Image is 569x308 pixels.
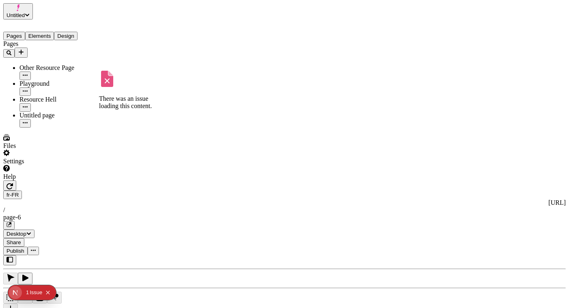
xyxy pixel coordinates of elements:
[3,32,25,40] button: Pages
[3,191,22,199] button: Open locale picker
[3,173,101,180] div: Help
[3,40,101,48] div: Pages
[19,80,101,87] div: Playground
[6,239,21,245] span: Share
[99,95,160,110] p: There was an issue loading this content.
[3,214,566,221] div: page-6
[3,3,33,20] button: Untitled
[15,48,28,58] button: Add new
[6,231,26,237] span: Desktop
[54,32,78,40] button: Design
[3,238,24,247] button: Share
[3,199,566,206] div: [URL]
[3,230,34,238] button: Desktop
[3,142,101,150] div: Files
[6,192,19,198] span: fr-FR
[3,158,101,165] div: Settings
[25,32,54,40] button: Elements
[3,292,18,304] button: Box
[19,96,101,103] div: Resource Hell
[3,247,28,255] button: Publish
[6,12,25,18] span: Untitled
[3,7,119,14] p: Cookie Test Route
[19,112,101,119] div: Untitled page
[6,248,24,254] span: Publish
[19,64,101,72] div: Other Resource Page
[3,206,566,214] div: /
